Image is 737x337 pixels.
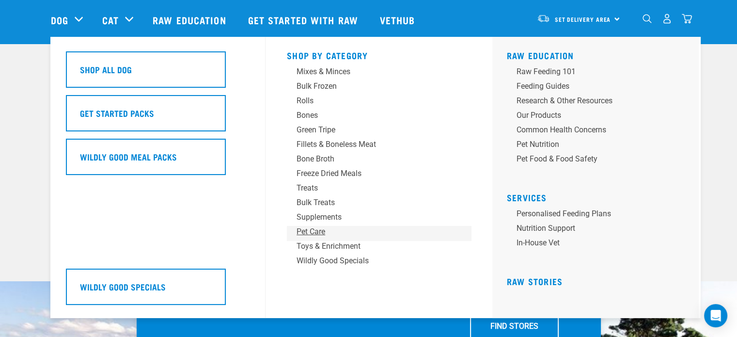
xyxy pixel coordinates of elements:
div: Bone Broth [297,153,448,165]
a: Wildly Good Specials [66,269,250,312]
a: Raw Stories [507,279,563,284]
div: Toys & Enrichment [297,241,448,252]
a: Bones [287,110,471,124]
a: Bulk Treats [287,197,471,211]
a: Rolls [287,95,471,110]
a: Freeze Dried Meals [287,168,471,182]
a: Our Products [507,110,691,124]
img: van-moving.png [537,14,550,23]
h5: Shop All Dog [80,63,132,76]
div: Pet Care [297,226,448,238]
h5: Wildly Good Specials [80,280,166,293]
a: Raw Feeding 101 [507,66,691,80]
h5: Shop By Category [287,50,471,58]
div: Fillets & Boneless Meat [297,139,448,150]
a: Wildly Good Specials [287,255,471,270]
img: home-icon-1@2x.png [643,14,652,23]
div: Wildly Good Specials [297,255,448,267]
img: home-icon@2x.png [682,14,692,24]
div: Green Tripe [297,124,448,136]
a: Research & Other Resources [507,95,691,110]
a: Pet Care [287,226,471,241]
div: Feeding Guides [517,80,668,92]
a: Raw Education [143,0,238,39]
a: Shop All Dog [66,51,250,95]
div: Bulk Treats [297,197,448,209]
div: Raw Feeding 101 [517,66,668,78]
div: Research & Other Resources [517,95,668,107]
a: Treats [287,182,471,197]
a: Wildly Good Meal Packs [66,139,250,182]
div: Bulk Frozen [297,80,448,92]
a: Mixes & Minces [287,66,471,80]
div: Open Intercom Messenger [704,304,727,327]
div: Rolls [297,95,448,107]
div: Our Products [517,110,668,121]
a: Pet Food & Food Safety [507,153,691,168]
div: Freeze Dried Meals [297,168,448,179]
a: In-house vet [507,237,691,252]
div: Bones [297,110,448,121]
div: Mixes & Minces [297,66,448,78]
a: Bone Broth [287,153,471,168]
a: Fillets & Boneless Meat [287,139,471,153]
a: Nutrition Support [507,223,691,237]
h5: Get Started Packs [80,107,154,119]
a: Vethub [370,0,427,39]
a: Dog [51,13,68,27]
a: Bulk Frozen [287,80,471,95]
h5: Wildly Good Meal Packs [80,150,177,163]
h5: Services [507,193,691,200]
span: Set Delivery Area [555,18,611,21]
div: Pet Food & Food Safety [517,153,668,165]
a: Get Started Packs [66,95,250,139]
a: Personalised Feeding Plans [507,208,691,223]
a: Get started with Raw [238,0,370,39]
a: Cat [102,13,119,27]
a: Raw Education [507,53,574,58]
div: Pet Nutrition [517,139,668,150]
a: Pet Nutrition [507,139,691,153]
img: user.png [662,14,672,24]
a: Common Health Concerns [507,124,691,139]
a: Toys & Enrichment [287,241,471,255]
a: Supplements [287,211,471,226]
div: Treats [297,182,448,194]
a: Feeding Guides [507,80,691,95]
div: Common Health Concerns [517,124,668,136]
div: Supplements [297,211,448,223]
a: Green Tripe [287,124,471,139]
